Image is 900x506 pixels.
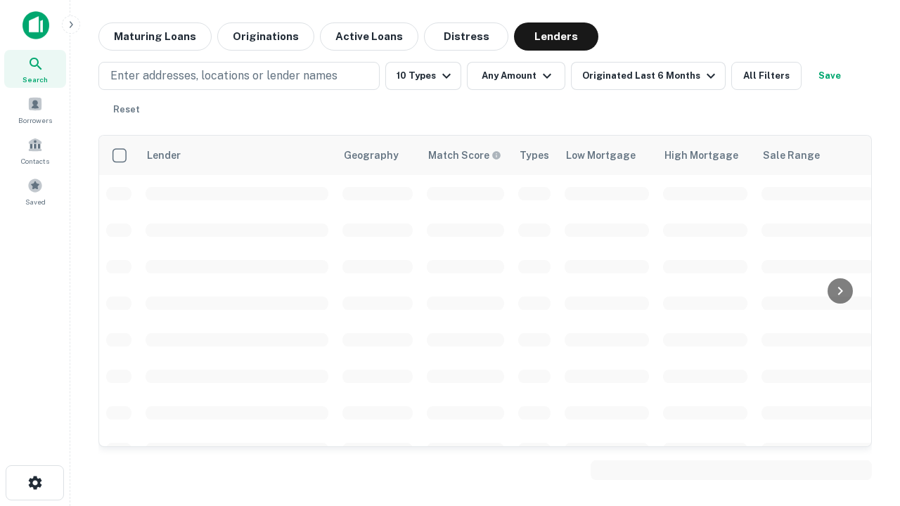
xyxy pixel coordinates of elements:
div: Low Mortgage [566,147,636,164]
button: Active Loans [320,22,418,51]
div: Types [520,147,549,164]
button: Originations [217,22,314,51]
th: Geography [335,136,420,175]
button: Any Amount [467,62,565,90]
button: Maturing Loans [98,22,212,51]
img: capitalize-icon.png [22,11,49,39]
button: All Filters [731,62,802,90]
a: Contacts [4,131,66,169]
th: Types [511,136,558,175]
button: Originated Last 6 Months [571,62,726,90]
button: 10 Types [385,62,461,90]
button: Save your search to get updates of matches that match your search criteria. [807,62,852,90]
h6: Match Score [428,148,499,163]
a: Borrowers [4,91,66,129]
button: Enter addresses, locations or lender names [98,62,380,90]
div: Capitalize uses an advanced AI algorithm to match your search with the best lender. The match sco... [428,148,501,163]
span: Saved [25,196,46,207]
div: Lender [147,147,181,164]
button: Lenders [514,22,598,51]
div: Originated Last 6 Months [582,67,719,84]
div: High Mortgage [664,147,738,164]
th: High Mortgage [656,136,754,175]
p: Enter addresses, locations or lender names [110,67,337,84]
span: Contacts [21,155,49,167]
a: Search [4,50,66,88]
th: Capitalize uses an advanced AI algorithm to match your search with the best lender. The match sco... [420,136,511,175]
div: Geography [344,147,399,164]
th: Sale Range [754,136,881,175]
button: Reset [104,96,149,124]
a: Saved [4,172,66,210]
iframe: Chat Widget [830,394,900,461]
span: Search [22,74,48,85]
div: Sale Range [763,147,820,164]
th: Low Mortgage [558,136,656,175]
span: Borrowers [18,115,52,126]
th: Lender [139,136,335,175]
button: Distress [424,22,508,51]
